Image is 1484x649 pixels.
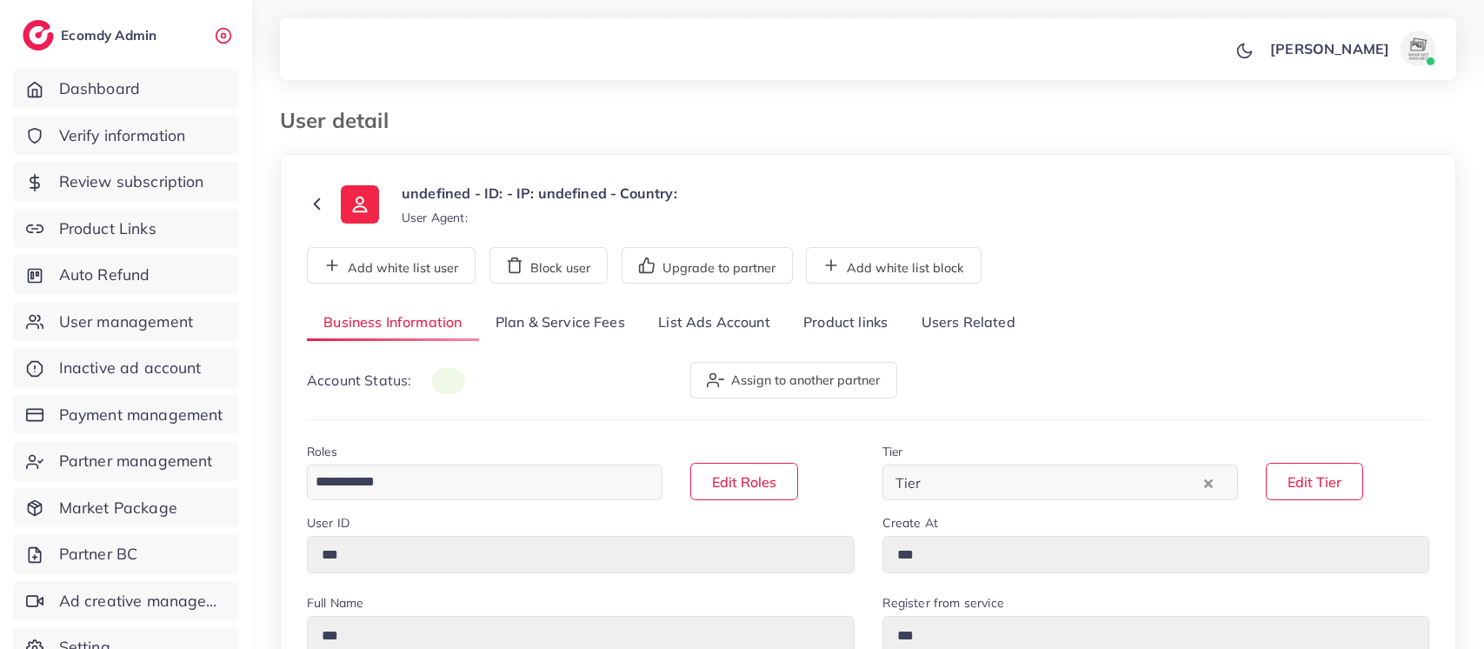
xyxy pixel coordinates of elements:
label: Full Name [307,594,363,612]
input: Search for option [926,469,1199,496]
a: Dashboard [13,69,239,109]
span: Review subscription [59,171,204,193]
a: Product Links [13,209,239,249]
label: User ID [307,514,349,532]
span: Partner management [59,450,213,472]
button: Clear Selected [1204,472,1213,492]
a: Partner BC [13,534,239,574]
a: Payment management [13,395,239,435]
label: Tier [882,443,903,460]
p: undefined - ID: - IP: undefined - Country: [402,183,677,204]
label: Register from service [882,594,1004,612]
img: ic-user-info.36bf1079.svg [341,185,379,224]
a: Users Related [904,304,1031,342]
a: [PERSON_NAME]avatar [1261,31,1442,66]
span: Product Links [59,217,156,240]
span: Partner BC [59,543,138,565]
h3: User detail [280,108,403,133]
img: logo [23,20,54,50]
button: Edit Tier [1266,463,1363,500]
a: logoEcomdy Admin [23,20,161,50]
div: Search for option [307,465,662,500]
a: Verify information [13,116,239,156]
p: [PERSON_NAME] [1270,38,1389,59]
span: Ad creative management [59,590,226,612]
button: Add white list user [307,247,476,284]
button: Block user [489,247,608,284]
label: Create At [882,514,938,532]
a: Partner management [13,441,239,481]
span: Market Package [59,497,177,519]
a: Plan & Service Fees [479,304,642,342]
span: Dashboard [59,77,140,100]
h2: Ecomdy Admin [61,27,161,43]
div: Search for option [882,465,1238,500]
span: Payment management [59,404,223,426]
span: Auto Refund [59,264,150,286]
a: Product links [787,304,904,342]
a: Business Information [307,304,479,342]
button: Upgrade to partner [622,247,793,284]
span: Inactive ad account [59,357,202,379]
a: Inactive ad account [13,348,239,388]
p: Account Status: [307,370,465,391]
button: Assign to another partner [690,362,897,398]
small: User Agent: [402,209,468,226]
input: Search for option [309,469,640,496]
a: Auto Refund [13,255,239,295]
a: User management [13,302,239,342]
label: Roles [307,443,337,460]
span: Verify information [59,124,186,147]
img: avatar [1401,31,1435,66]
span: Tier [892,470,925,496]
a: List Ads Account [642,304,787,342]
a: Review subscription [13,162,239,202]
a: Market Package [13,488,239,528]
button: Edit Roles [690,463,798,500]
button: Add white list block [806,247,982,284]
a: Ad creative management [13,581,239,621]
span: User management [59,311,193,333]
